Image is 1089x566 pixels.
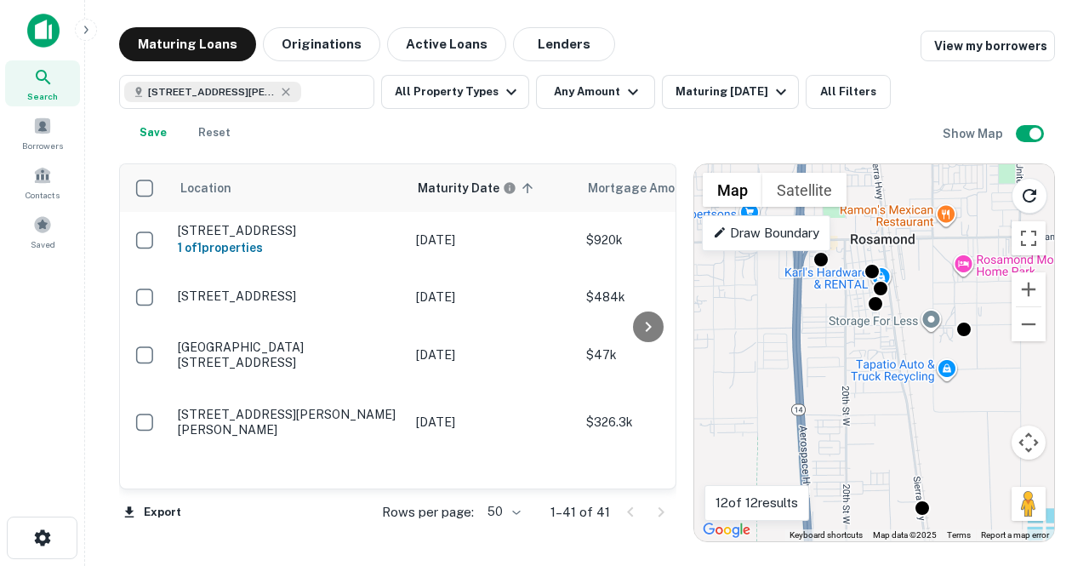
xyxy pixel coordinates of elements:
span: Location [180,178,254,198]
p: [DATE] [416,231,569,249]
p: [DATE] [416,288,569,306]
a: View my borrowers [921,31,1055,61]
p: $920k [586,231,756,249]
button: Reload search area [1012,178,1047,214]
a: Borrowers [5,110,80,156]
a: Terms (opens in new tab) [947,530,971,540]
button: Map camera controls [1012,426,1046,460]
p: $15k [586,488,756,506]
span: Search [27,89,58,103]
span: [STREET_ADDRESS][PERSON_NAME][PERSON_NAME] [148,84,276,100]
p: [GEOGRAPHIC_DATA][STREET_ADDRESS] [178,340,399,370]
span: Maturity dates displayed may be estimated. Please contact the lender for the most accurate maturi... [418,179,539,197]
p: [DATE] [416,346,569,364]
button: Reset [187,116,242,150]
img: Google [698,519,755,541]
span: Saved [31,237,55,251]
div: 0 0 [694,164,1054,541]
a: Report a map error [981,530,1049,540]
p: $484k [586,288,756,306]
p: 12 of 12 results [716,493,798,513]
h6: 1 of 1 properties [178,238,399,257]
button: Lenders [513,27,615,61]
div: Maturing [DATE] [676,82,791,102]
p: [DATE] [416,413,569,432]
iframe: Chat Widget [1004,430,1089,512]
p: [STREET_ADDRESS][PERSON_NAME][PERSON_NAME] [178,407,399,437]
button: Maturing [DATE] [662,75,799,109]
button: All Property Types [381,75,529,109]
div: 50 [481,500,523,524]
button: All Filters [806,75,891,109]
a: Contacts [5,159,80,205]
button: Originations [263,27,380,61]
span: Map data ©2025 [873,530,937,540]
th: Location [169,164,408,212]
p: Rows per page: [382,502,474,523]
span: Borrowers [22,139,63,152]
div: Maturity dates displayed may be estimated. Please contact the lender for the most accurate maturi... [418,179,516,197]
button: Maturing Loans [119,27,256,61]
a: Open this area in Google Maps (opens a new window) [698,519,755,541]
th: Maturity dates displayed may be estimated. Please contact the lender for the most accurate maturi... [408,164,578,212]
p: $326.3k [586,413,756,432]
a: Saved [5,209,80,254]
button: Active Loans [387,27,506,61]
a: Search [5,60,80,106]
p: $47k [586,346,756,364]
button: Save your search to get updates of matches that match your search criteria. [126,116,180,150]
button: Zoom in [1012,272,1046,306]
p: [STREET_ADDRESS] [178,289,399,304]
p: [STREET_ADDRESS] [178,223,399,238]
h6: Show Map [943,124,1006,143]
button: Zoom out [1012,307,1046,341]
p: Draw Boundary [713,223,819,243]
button: Show satellite imagery [762,173,847,207]
button: Show street map [703,173,762,207]
h6: Maturity Date [418,179,499,197]
p: [DATE] [416,488,569,506]
th: Mortgage Amount [578,164,765,212]
img: capitalize-icon.png [27,14,60,48]
p: 1–41 of 41 [550,502,610,523]
button: Keyboard shortcuts [790,529,863,541]
button: Export [119,500,185,525]
button: Any Amount [536,75,655,109]
span: Mortgage Amount [588,178,717,198]
span: Contacts [26,188,60,202]
button: Toggle fullscreen view [1012,221,1046,255]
